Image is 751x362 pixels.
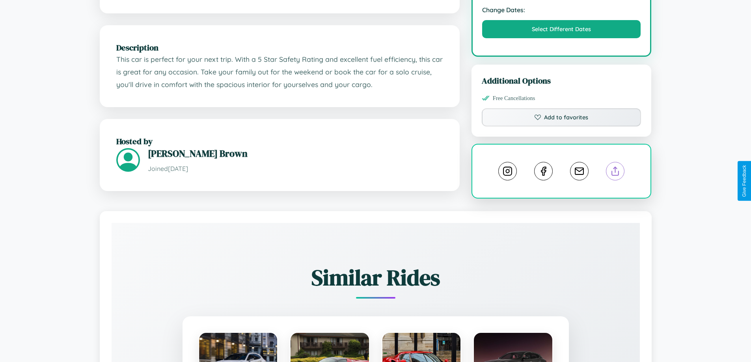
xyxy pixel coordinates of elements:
[148,163,443,175] p: Joined [DATE]
[116,136,443,147] h2: Hosted by
[482,20,641,38] button: Select Different Dates
[116,53,443,91] p: This car is perfect for your next trip. With a 5 Star Safety Rating and excellent fuel efficiency...
[116,42,443,53] h2: Description
[482,75,641,86] h3: Additional Options
[742,165,747,197] div: Give Feedback
[493,95,535,102] span: Free Cancellations
[482,108,641,126] button: Add to favorites
[148,147,443,160] h3: [PERSON_NAME] Brown
[139,262,612,293] h2: Similar Rides
[482,6,641,14] strong: Change Dates:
